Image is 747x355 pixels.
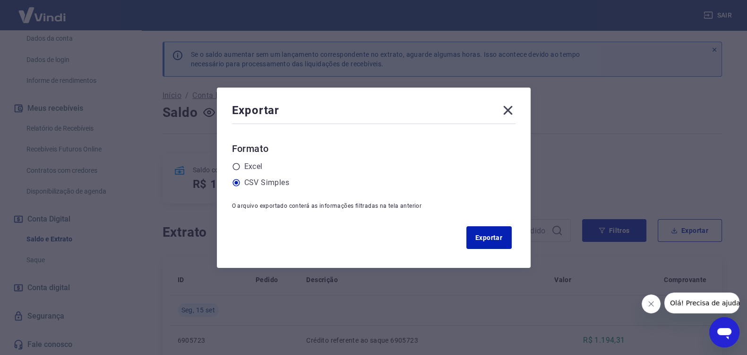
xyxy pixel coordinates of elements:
[6,7,79,14] span: Olá! Precisa de ajuda?
[466,226,512,249] button: Exportar
[232,203,422,209] span: O arquivo exportado conterá as informações filtradas na tela anterior
[244,177,289,188] label: CSV Simples
[244,161,263,172] label: Excel
[232,103,515,122] div: Exportar
[642,294,661,313] iframe: Fechar mensagem
[232,141,515,156] h6: Formato
[709,317,739,347] iframe: Botão para abrir a janela de mensagens
[664,293,739,313] iframe: Mensagem da empresa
